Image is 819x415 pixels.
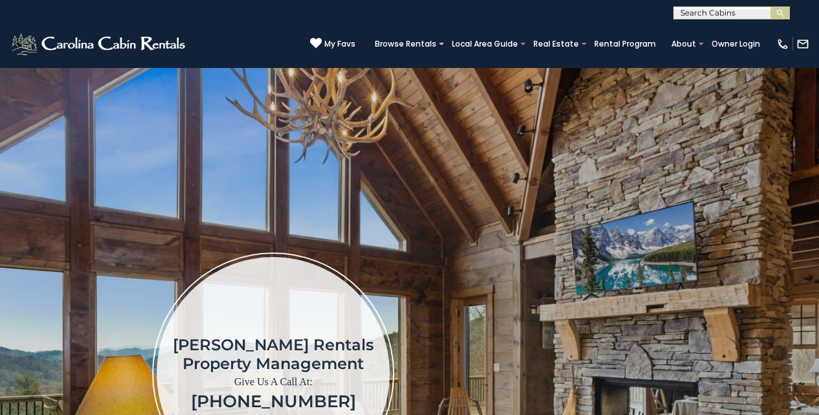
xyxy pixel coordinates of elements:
[324,38,355,50] span: My Favs
[588,35,662,53] a: Rental Program
[527,35,585,53] a: Real Estate
[191,391,356,412] a: [PHONE_NUMBER]
[445,35,524,53] a: Local Area Guide
[665,35,702,53] a: About
[10,31,189,57] img: White-1-2.png
[310,38,355,50] a: My Favs
[173,373,374,391] p: Give Us A Call At:
[796,38,809,50] img: mail-regular-white.png
[368,35,443,53] a: Browse Rentals
[705,35,767,53] a: Owner Login
[173,335,374,373] h1: [PERSON_NAME] Rentals Property Management
[776,38,789,50] img: phone-regular-white.png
